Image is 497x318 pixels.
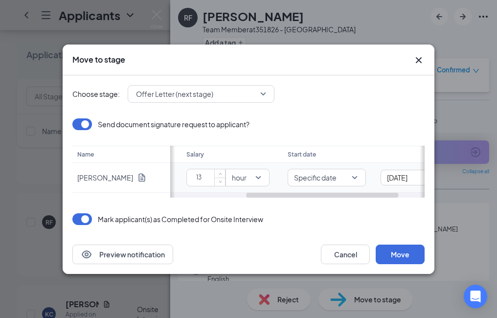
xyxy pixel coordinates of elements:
button: Cancel [321,245,370,264]
div: Open Intercom Messenger [464,285,487,308]
svg: Cross [413,54,425,66]
p: Send document signature request to applicant? [98,119,249,129]
p: [PERSON_NAME] [77,173,133,182]
input: $ [191,170,225,185]
span: Specific date [294,170,337,185]
th: Start date [283,146,469,163]
span: Choose stage: [72,89,120,99]
p: Mark applicant(s) as Completed for Onsite Interview [98,214,263,224]
svg: Document [137,173,147,182]
button: Move [376,245,425,264]
span: Increase Value [214,169,225,178]
span: Offer Letter (next stage) [136,87,213,101]
span: up [217,171,223,177]
span: Decrease Value [214,178,225,186]
h3: Move to stage [72,54,125,65]
span: down [217,179,223,185]
button: Close [413,54,425,66]
input: Jul 7, 2025 [387,172,441,183]
div: Loading offer data. [72,118,425,198]
button: EyePreview notification [72,245,173,264]
span: hour [232,170,247,185]
th: Salary [181,146,283,163]
svg: Eye [81,249,92,260]
th: Name [72,146,170,163]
